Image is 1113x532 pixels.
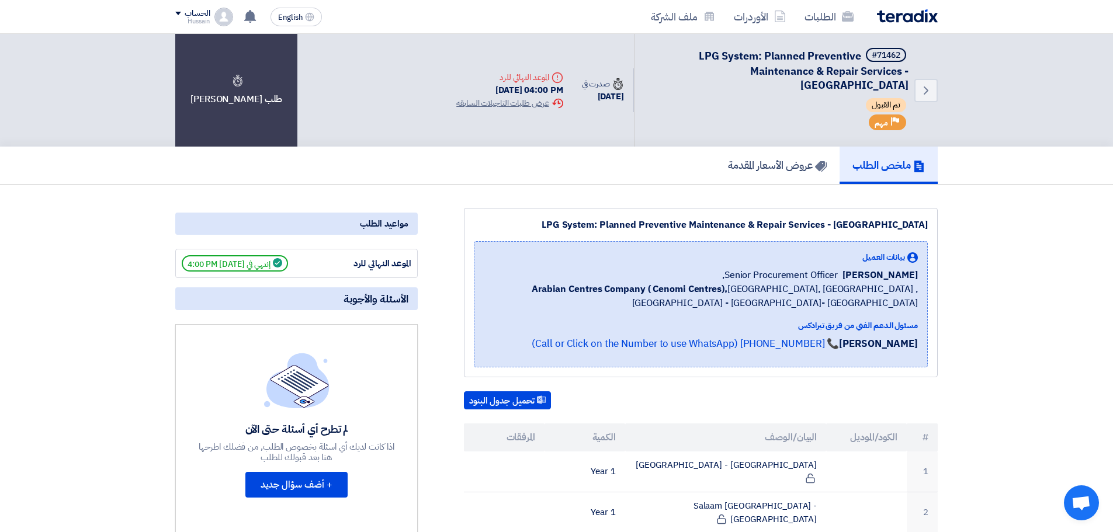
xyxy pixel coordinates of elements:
div: صدرت في [582,78,624,90]
div: الحساب [185,9,210,19]
span: مهم [875,117,888,128]
div: مسئول الدعم الفني من فريق تيرادكس [484,319,918,332]
td: 1 [907,451,938,492]
a: ملخص الطلب [840,147,938,184]
th: # [907,423,938,451]
button: + أضف سؤال جديد [245,472,348,498]
button: English [271,8,322,26]
div: Hussain [175,18,210,25]
div: مواعيد الطلب [175,213,418,235]
div: لم تطرح أي أسئلة حتى الآن [197,422,396,436]
strong: [PERSON_NAME] [839,336,918,351]
span: Senior Procurement Officer, [722,268,838,282]
div: اذا كانت لديك أي اسئلة بخصوص الطلب, من فضلك اطرحها هنا بعد قبولك للطلب [197,441,396,463]
span: إنتهي في [DATE] 4:00 PM [182,255,288,272]
div: دردشة مفتوحة [1064,485,1099,520]
div: طلب [PERSON_NAME] [175,34,297,147]
span: الأسئلة والأجوبة [344,292,408,305]
b: Arabian Centres Company ( Cenomi Centres), [532,282,727,296]
th: الكود/الموديل [826,423,907,451]
div: عرض طلبات التاجيلات السابقه [456,97,563,109]
span: بيانات العميل [862,251,905,263]
span: English [278,13,303,22]
span: [GEOGRAPHIC_DATA], [GEOGRAPHIC_DATA] ,[GEOGRAPHIC_DATA] - [GEOGRAPHIC_DATA]- [GEOGRAPHIC_DATA] [484,282,918,310]
a: عروض الأسعار المقدمة [715,147,840,184]
td: 1 Year [545,451,625,492]
a: ملف الشركة [642,3,724,30]
a: الأوردرات [724,3,795,30]
div: [DATE] 04:00 PM [456,84,563,97]
img: profile_test.png [214,8,233,26]
h5: ملخص الطلب [852,158,925,172]
img: Teradix logo [877,9,938,23]
img: empty_state_list.svg [264,353,330,408]
span: [PERSON_NAME] [842,268,918,282]
span: تم القبول [866,98,906,112]
span: LPG System: Planned Preventive Maintenance & Repair Services - [GEOGRAPHIC_DATA] [699,48,909,93]
div: [DATE] [582,90,624,103]
div: #71462 [872,51,900,60]
h5: LPG System: Planned Preventive Maintenance & Repair Services - Central & Eastern Malls [649,48,909,92]
div: الموعد النهائي للرد [456,71,563,84]
h5: عروض الأسعار المقدمة [728,158,827,172]
div: الموعد النهائي للرد [324,257,411,270]
button: تحميل جدول البنود [464,391,551,410]
div: LPG System: Planned Preventive Maintenance & Repair Services - [GEOGRAPHIC_DATA] [474,218,928,232]
th: الكمية [545,423,625,451]
a: 📞 [PHONE_NUMBER] (Call or Click on the Number to use WhatsApp) [532,336,839,351]
th: المرفقات [464,423,545,451]
a: الطلبات [795,3,863,30]
th: البيان/الوصف [625,423,827,451]
td: [GEOGRAPHIC_DATA] - [GEOGRAPHIC_DATA] [625,451,827,492]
